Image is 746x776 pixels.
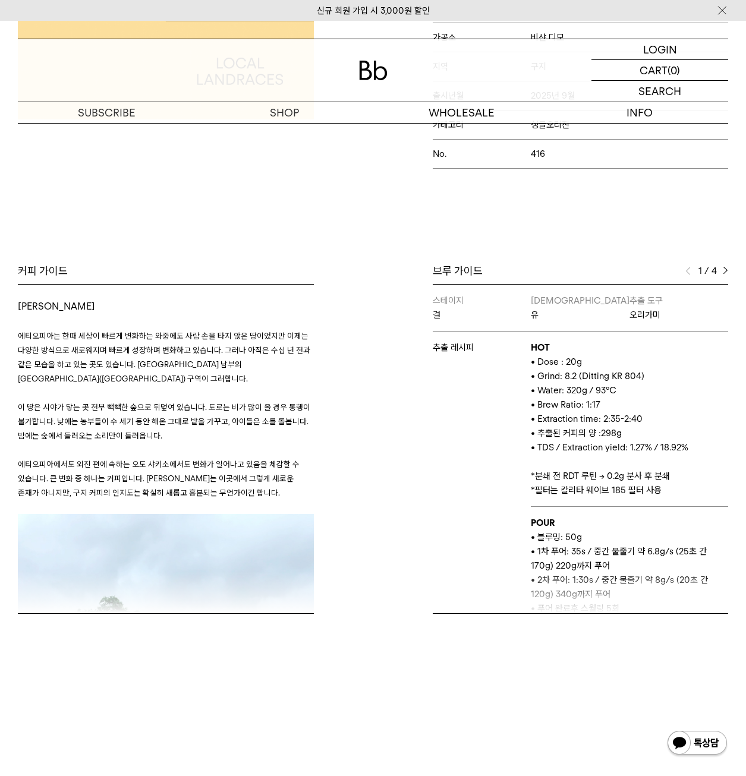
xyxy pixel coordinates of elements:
span: 에티오피아에서도 외진 편에 속하는 오도 샤키소에서도 변화가 일어나고 있음을 체감할 수 있습니다. 큰 변화 중 하나는 커피입니다. [PERSON_NAME]는 이곳에서 그렇게 새... [18,459,300,497]
span: 4 [712,264,717,278]
img: 로고 [359,61,388,80]
span: 에티오피아는 한때 세상이 빠르게 변화하는 와중에도 사람 손을 타지 않은 땅이었지만 이제는 다양한 방식으로 새로워지며 빠르게 성장하며 변화하고 있습니다. 그러나 아직은 수십 년... [18,331,310,383]
p: 추출 레시피 [433,340,531,355]
a: CART (0) [591,60,728,81]
p: INFO [550,102,728,123]
p: 필터는 칼리타 웨이브 185 필터 사용 [531,483,728,497]
span: 스테이지 [433,295,464,306]
p: WHOLESALE [373,102,551,123]
span: No. [433,149,531,159]
span: 이 땅은 시야가 닿는 곳 전부 빽빽한 숲으로 뒤덮여 있습니다. 도로는 비가 많이 올 경우 통행이 불가합니다. 낮에는 농부들이 수 세기 동안 해온 그대로 밭을 가꾸고, 아이들은... [18,402,310,440]
a: LOGIN [591,39,728,60]
span: • 추출된 커피의 양 :298g [531,428,622,439]
p: 유 [531,308,629,322]
p: (0) [668,60,680,80]
span: *분쇄 전 RDT 루틴 → 0.2g 분사 후 분쇄 [531,471,670,481]
p: 오리가미 [629,308,728,322]
span: 싱글오리진 [531,119,569,130]
a: 신규 회원 가입 시 3,000원 할인 [317,5,430,16]
img: 카카오톡 채널 1:1 채팅 버튼 [666,730,728,758]
span: • Extraction time: 2:35-2:40 [531,414,643,424]
a: SHOP [196,102,373,123]
p: 결 [433,308,531,322]
b: HOT [531,342,550,353]
b: POUR [531,518,555,528]
span: 1 [697,264,702,278]
div: 브루 가이드 [433,264,729,278]
div: 커피 가이드 [18,264,314,278]
span: [PERSON_NAME] [18,301,95,312]
span: 카테고리 [433,119,531,130]
span: 416 [531,149,545,159]
a: SUBSCRIBE [18,102,196,123]
span: / [704,264,709,278]
span: • 1차 푸어: 35s / 중간 물줄기 약 6.8g/s (25초 간 170g) 220g까지 푸어 [531,546,707,571]
span: 추출 도구 [629,295,663,306]
span: • Brew Ratio: 1:17 [531,399,600,410]
span: • Dose : 20g [531,357,582,367]
p: LOGIN [643,39,677,59]
p: SEARCH [638,81,681,102]
span: [DEMOGRAPHIC_DATA] [531,295,629,306]
span: • 블루밍: 50g [531,532,582,542]
span: • Water: 320g / 93°C [531,385,616,396]
span: • TDS / Extraction yield: 1.27% / 18.92% [531,442,688,453]
p: CART [640,60,668,80]
span: • Grind: 8.2 (Ditting KR 804) [531,371,644,381]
